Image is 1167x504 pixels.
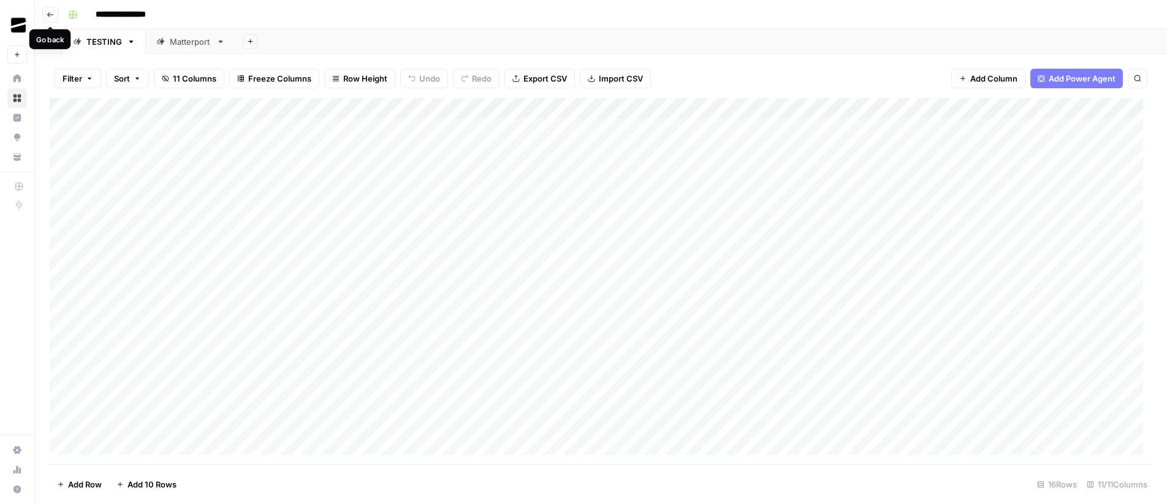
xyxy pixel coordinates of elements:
div: 11/11 Columns [1082,475,1152,494]
button: Add 10 Rows [109,475,184,494]
button: 11 Columns [154,69,224,88]
span: Import CSV [599,72,643,85]
span: Export CSV [523,72,567,85]
button: Help + Support [7,479,27,499]
span: Redo [472,72,492,85]
span: Freeze Columns [248,72,311,85]
button: Add Column [951,69,1025,88]
span: Add Column [970,72,1017,85]
button: Filter [55,69,101,88]
div: 16 Rows [1032,475,1082,494]
button: Add Row [50,475,109,494]
div: Go back [36,34,64,45]
span: Undo [419,72,440,85]
a: TESTING [63,29,146,54]
div: Matterport [170,36,211,48]
a: Home [7,69,27,88]
span: Add Power Agent [1049,72,1116,85]
button: Freeze Columns [229,69,319,88]
a: Settings [7,440,27,460]
a: Opportunities [7,128,27,147]
button: Sort [106,69,149,88]
button: Row Height [324,69,395,88]
button: Export CSV [504,69,575,88]
span: Filter [63,72,82,85]
button: Import CSV [580,69,651,88]
span: Add 10 Rows [127,478,177,491]
span: Add Row [68,478,102,491]
a: Your Data [7,147,27,167]
img: OGM Logo [7,14,29,36]
a: Usage [7,460,27,479]
button: Workspace: OGM [7,10,27,40]
span: 11 Columns [173,72,216,85]
span: Row Height [343,72,387,85]
span: Sort [114,72,130,85]
a: Insights [7,108,27,128]
div: TESTING [86,36,122,48]
button: Undo [400,69,448,88]
button: Add Power Agent [1030,69,1123,88]
button: Redo [453,69,500,88]
a: Browse [7,88,27,108]
a: Matterport [146,29,235,54]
